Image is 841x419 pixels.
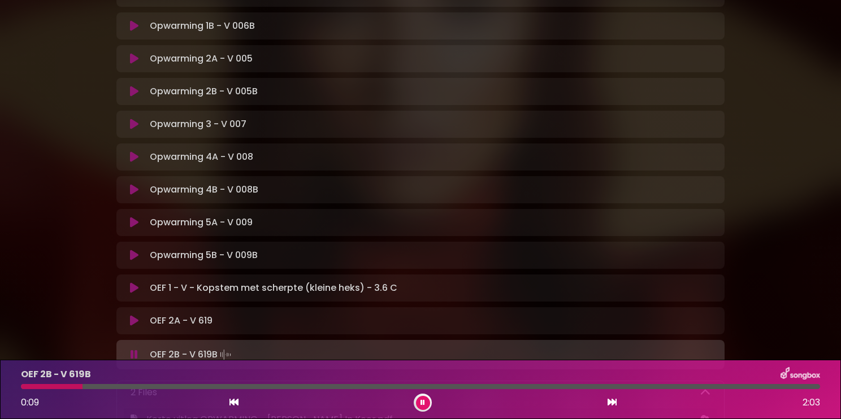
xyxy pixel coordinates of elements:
[150,19,255,33] p: Opwarming 1B - V 006B
[150,85,258,98] p: Opwarming 2B - V 005B
[150,248,258,262] p: Opwarming 5B - V 009B
[218,347,233,363] img: waveform4.gif
[150,281,397,295] p: OEF 1 - V - Kopstem met scherpte (kleine heks) - 3.6 C
[150,117,246,131] p: Opwarming 3 - V 007
[21,396,39,409] span: 0:09
[781,367,820,382] img: songbox-logo-white.png
[803,396,820,409] span: 2:03
[150,216,253,229] p: Opwarming 5A - V 009
[150,52,253,66] p: Opwarming 2A - V 005
[21,368,91,381] p: OEF 2B - V 619B
[150,347,233,363] p: OEF 2B - V 619B
[150,183,258,197] p: Opwarming 4B - V 008B
[150,150,253,164] p: Opwarming 4A - V 008
[150,314,213,328] p: OEF 2A - V 619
